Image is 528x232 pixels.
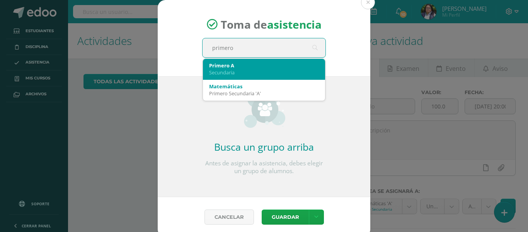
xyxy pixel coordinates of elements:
[209,62,319,69] div: Primero A
[209,90,319,97] div: Primero Secundaria 'A'
[209,69,319,76] div: Secundaria
[204,210,254,225] a: Cancelar
[221,17,322,32] span: Toma de
[243,89,285,128] img: groups_small.png
[209,83,319,90] div: Matemáticas
[202,160,326,175] p: Antes de asignar la asistencia, debes elegir un grupo de alumnos.
[262,210,309,225] button: Guardar
[203,38,325,57] input: Busca un grado o sección aquí...
[267,17,322,32] strong: asistencia
[202,140,326,153] h2: Busca un grupo arriba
